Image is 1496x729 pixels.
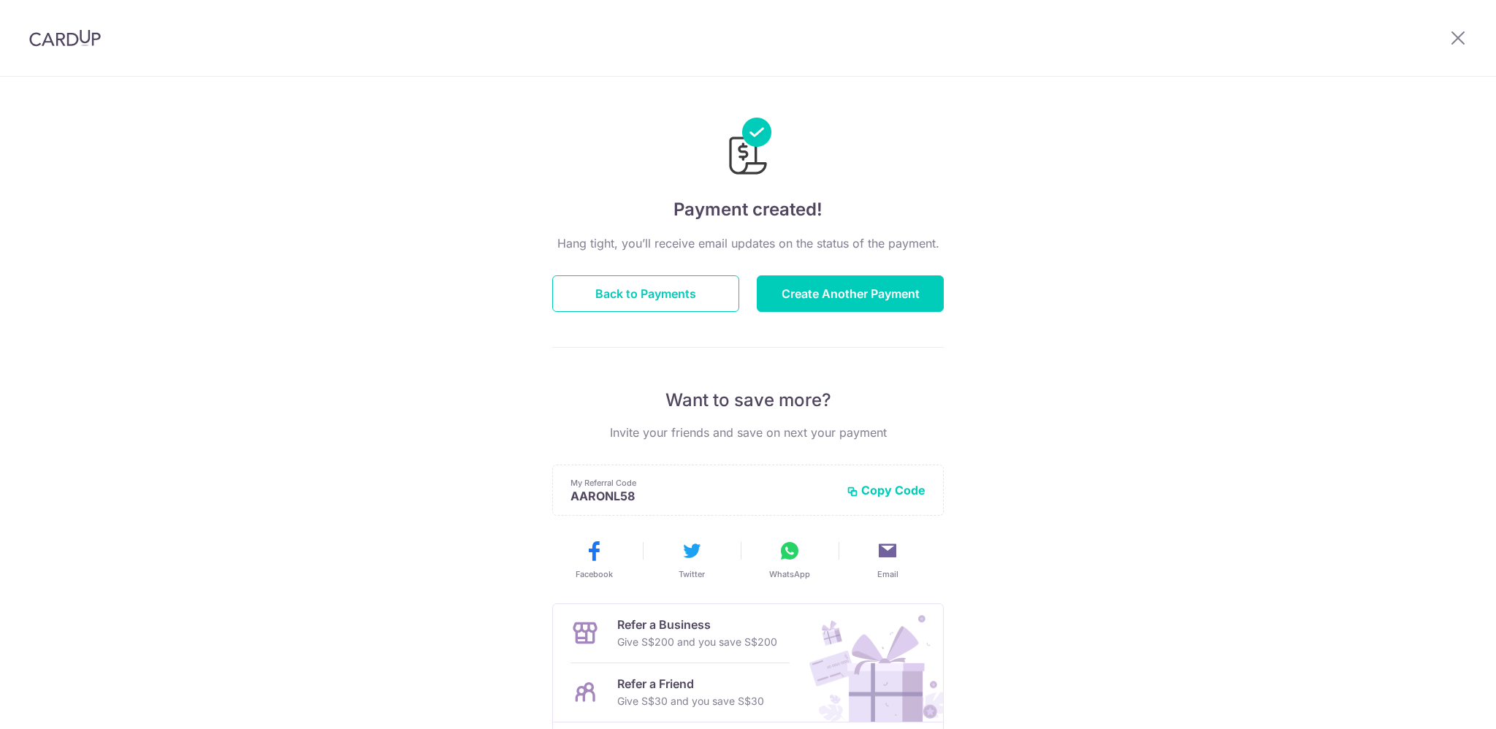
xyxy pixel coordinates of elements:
[844,539,931,580] button: Email
[769,568,810,580] span: WhatsApp
[552,389,944,412] p: Want to save more?
[617,633,777,651] p: Give S$200 and you save S$200
[795,604,943,722] img: Refer
[617,675,764,692] p: Refer a Friend
[552,196,944,223] h4: Payment created!
[552,424,944,441] p: Invite your friends and save on next your payment
[847,483,926,497] button: Copy Code
[551,539,637,580] button: Facebook
[757,275,944,312] button: Create Another Payment
[617,692,764,710] p: Give S$30 and you save S$30
[552,234,944,252] p: Hang tight, you’ll receive email updates on the status of the payment.
[747,539,833,580] button: WhatsApp
[570,477,835,489] p: My Referral Code
[725,118,771,179] img: Payments
[576,568,613,580] span: Facebook
[617,616,777,633] p: Refer a Business
[877,568,898,580] span: Email
[552,275,739,312] button: Back to Payments
[29,29,101,47] img: CardUp
[649,539,735,580] button: Twitter
[679,568,705,580] span: Twitter
[570,489,835,503] p: AARONL58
